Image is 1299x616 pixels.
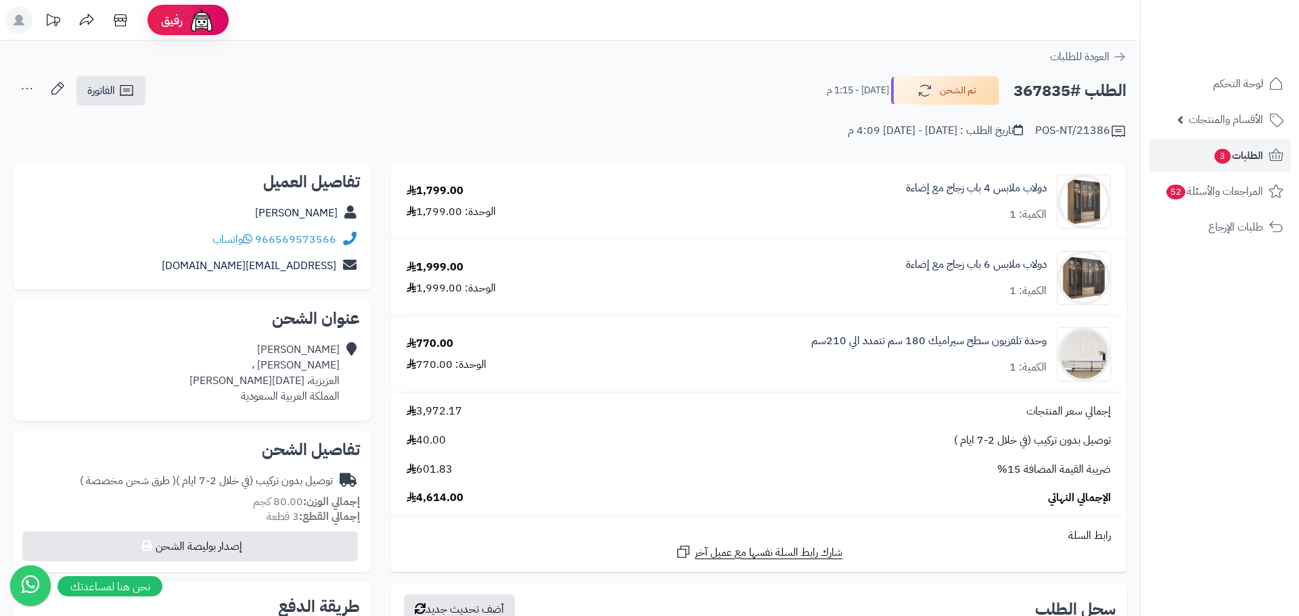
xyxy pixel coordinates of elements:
h2: طريقة الدفع [278,598,360,615]
span: الطلبات [1213,146,1263,165]
span: رفيق [161,12,183,28]
span: إجمالي سعر المنتجات [1026,404,1111,419]
div: رابط السلة [396,528,1121,544]
small: 80.00 كجم [253,494,360,510]
div: 770.00 [407,336,453,352]
span: 40.00 [407,433,446,448]
a: الطلبات3 [1149,139,1291,172]
div: POS-NT/21386 [1035,123,1126,139]
span: العودة للطلبات [1050,49,1110,65]
a: تحديثات المنصة [36,7,70,37]
span: الأقسام والمنتجات [1189,110,1263,129]
span: شارك رابط السلة نفسها مع عميل آخر [695,545,842,561]
h2: تفاصيل العميل [24,174,360,190]
a: لوحة التحكم [1149,68,1291,100]
span: طلبات الإرجاع [1208,218,1263,237]
strong: إجمالي الوزن: [303,494,360,510]
div: توصيل بدون تركيب (في خلال 2-7 ايام ) [80,473,333,489]
a: العودة للطلبات [1050,49,1126,65]
h2: عنوان الشحن [24,310,360,327]
h2: تفاصيل الشحن [24,442,360,458]
div: الوحدة: 1,799.00 [407,204,496,220]
img: logo-2.png [1207,38,1286,66]
div: الكمية: 1 [1009,207,1047,222]
img: 1742132386-110103010021.1-90x90.jpg [1057,174,1110,229]
small: [DATE] - 1:15 م [827,84,889,97]
div: الكمية: 1 [1009,283,1047,299]
span: ( طرق شحن مخصصة ) [80,473,176,489]
span: ضريبة القيمة المضافة 15% [997,462,1111,477]
a: دولاب ملابس 4 باب زجاج مع إضاءة [906,181,1047,196]
a: واتساب [212,231,252,247]
span: 3,972.17 [407,404,462,419]
button: إصدار بوليصة الشحن [22,531,358,561]
img: 1742132665-110103010023.1-90x90.jpg [1057,251,1110,305]
div: تاريخ الطلب : [DATE] - [DATE] 4:09 م [848,123,1023,139]
div: الكمية: 1 [1009,360,1047,375]
img: 1753948100-1-90x90.jpg [1057,327,1110,381]
a: 966569573566 [255,231,336,247]
h2: الطلب #367835 [1013,77,1126,105]
a: دولاب ملابس 6 باب زجاج مع إضاءة [906,257,1047,273]
div: الوحدة: 770.00 [407,357,486,373]
span: الفاتورة [87,82,115,99]
span: 601.83 [407,462,453,477]
div: الوحدة: 1,999.00 [407,281,496,296]
span: 52 [1166,185,1185,199]
span: الإجمالي النهائي [1048,490,1111,506]
span: لوحة التحكم [1213,74,1263,93]
div: 1,999.00 [407,260,463,275]
div: 1,799.00 [407,183,463,199]
a: المراجعات والأسئلة52 [1149,175,1291,208]
span: توصيل بدون تركيب (في خلال 2-7 ايام ) [954,433,1111,448]
a: شارك رابط السلة نفسها مع عميل آخر [675,544,842,561]
a: [EMAIL_ADDRESS][DOMAIN_NAME] [162,258,336,274]
a: [PERSON_NAME] [255,205,338,221]
button: تم الشحن [891,76,999,105]
div: [PERSON_NAME] [PERSON_NAME] ، العزيزية، [DATE][PERSON_NAME] المملكة العربية السعودية [189,342,340,404]
strong: إجمالي القطع: [299,508,360,525]
a: الفاتورة [76,76,145,105]
span: المراجعات والأسئلة [1165,182,1263,201]
a: طلبات الإرجاع [1149,211,1291,243]
span: 3 [1214,149,1231,164]
small: 3 قطعة [267,508,360,525]
span: 4,614.00 [407,490,463,506]
img: ai-face.png [188,7,215,34]
a: وحدة تلفزيون سطح سيراميك 180 سم تتمدد الي 210سم [811,333,1047,349]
